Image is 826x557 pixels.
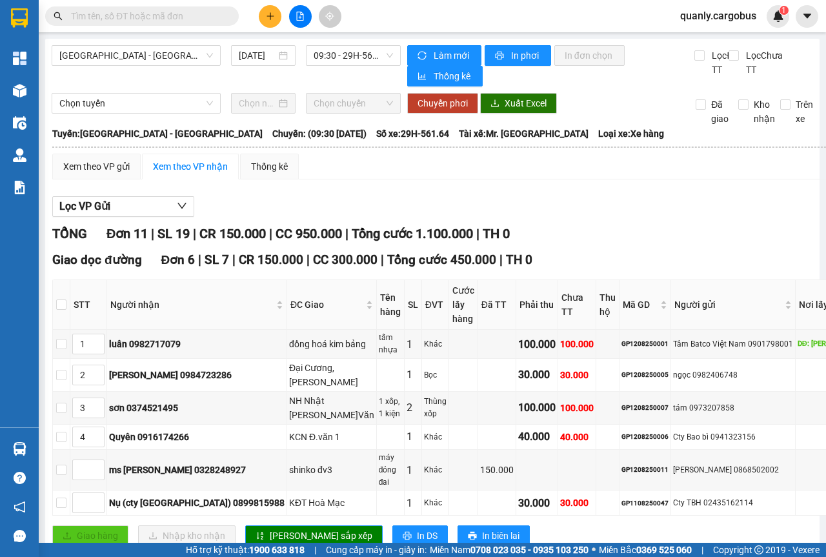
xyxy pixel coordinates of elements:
span: Hỗ trợ kỹ thuật: [186,543,305,557]
b: Tuyến: [GEOGRAPHIC_DATA] - [GEOGRAPHIC_DATA] [52,128,263,139]
th: Thu hộ [596,280,619,330]
span: [PERSON_NAME] sắp xếp [270,529,372,543]
button: bar-chartThống kê [407,66,483,86]
span: CC 950.000 [276,226,342,241]
th: Đã TT [478,280,516,330]
span: Tổng cước 450.000 [387,252,496,267]
span: ⚪️ [592,547,596,552]
span: Chọn chuyến [314,94,392,113]
span: search [54,12,63,21]
img: warehouse-icon [13,84,26,97]
span: printer [468,531,477,542]
span: TH 0 [506,252,532,267]
div: 1 [407,429,419,445]
button: syncLàm mới [407,45,481,66]
td: GP1208250005 [619,359,671,392]
div: ngọc 0982406748 [673,369,793,381]
span: message [14,530,26,542]
span: quanly.cargobus [670,8,767,24]
th: SL [405,280,422,330]
sup: 1 [780,6,789,15]
span: Thống kê [434,69,472,83]
span: Người gửi [674,298,782,312]
span: Giao dọc đường [52,252,142,267]
span: Lọc VP Gửi [59,198,110,214]
span: Đơn 6 [161,252,196,267]
button: plus [259,5,281,28]
span: | [198,252,201,267]
span: In phơi [511,48,541,63]
div: 30.000 [518,495,556,511]
td: GP1208250006 [619,425,671,450]
div: Cty Bao bì 0941323156 [673,431,793,443]
span: Cung cấp máy in - giấy in: [326,543,427,557]
div: 100.000 [560,337,594,351]
th: ĐVT [422,280,449,330]
th: Tên hàng [377,280,405,330]
span: Tổng cước 1.100.000 [352,226,473,241]
div: luân 0982717079 [109,337,285,351]
button: sort-ascending[PERSON_NAME] sắp xếp [245,525,383,546]
div: GP1208250005 [621,370,669,380]
span: In biên lai [482,529,519,543]
span: copyright [754,545,763,554]
th: STT [70,280,107,330]
span: bar-chart [418,72,428,82]
div: 100.000 [560,401,594,415]
input: Chọn ngày [239,96,276,110]
div: 30.000 [560,368,594,382]
span: Miền Bắc [599,543,692,557]
span: Đơn 11 [106,226,148,241]
img: warehouse-icon [13,148,26,162]
span: TH 0 [483,226,510,241]
div: Khác [424,338,447,350]
span: Kho nhận [749,97,780,126]
div: NH Nhật [PERSON_NAME]Văn [289,394,374,422]
span: Hà Nội - Phủ Lý [59,46,213,65]
span: down [177,201,187,211]
span: Chọn tuyến [59,94,213,113]
span: CR 150.000 [239,252,303,267]
div: đồng hoá kim bảng [289,337,374,351]
span: | [232,252,236,267]
div: tấm nhựa [379,332,402,356]
span: | [499,252,503,267]
span: SL 19 [157,226,190,241]
div: Khác [424,464,447,476]
span: Chuyến: (09:30 [DATE]) [272,127,367,141]
th: Cước lấy hàng [449,280,478,330]
div: Đại Cương, [PERSON_NAME] [289,361,374,389]
div: GP1208250007 [621,403,669,413]
span: plus [266,12,275,21]
div: GP1208250001 [621,339,669,349]
td: GP1108250047 [619,491,671,516]
span: In DS [417,529,438,543]
div: Bọc [424,369,447,381]
span: Đã giao [706,97,734,126]
span: | [381,252,384,267]
span: Miền Nam [430,543,589,557]
img: solution-icon [13,181,26,194]
img: logo-vxr [11,8,28,28]
span: printer [495,51,506,61]
div: Khác [424,431,447,443]
span: | [701,543,703,557]
button: aim [319,5,341,28]
span: sort-ascending [256,531,265,542]
button: Lọc VP Gửi [52,196,194,217]
td: GP1208250011 [619,450,671,491]
div: Khác [424,497,447,509]
span: | [269,226,272,241]
span: Tài xế: Mr. [GEOGRAPHIC_DATA] [459,127,589,141]
div: KĐT Hoà Mạc [289,496,374,510]
div: 100.000 [518,400,556,416]
button: In đơn chọn [554,45,625,66]
div: Tâm Batco Việt Nam 0901798001 [673,338,793,350]
div: Xem theo VP nhận [153,159,228,174]
th: Phải thu [516,280,558,330]
button: caret-down [796,5,818,28]
span: notification [14,501,26,513]
div: 40.000 [560,430,594,444]
span: Xuất Excel [505,96,547,110]
div: Thống kê [251,159,288,174]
